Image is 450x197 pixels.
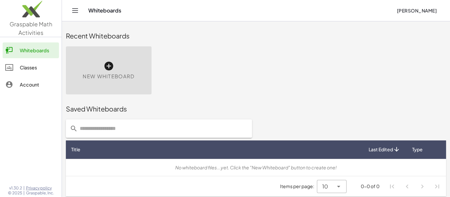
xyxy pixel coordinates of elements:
[10,20,52,36] span: Graspable Math Activities
[66,104,446,113] div: Saved Whiteboards
[385,179,445,194] nav: Pagination Navigation
[20,81,56,88] div: Account
[23,190,25,196] span: |
[9,185,22,191] span: v1.30.2
[70,125,78,133] i: prepended action
[391,5,442,16] button: [PERSON_NAME]
[70,5,80,16] button: Toggle navigation
[8,190,22,196] span: © 2025
[3,77,59,92] a: Account
[26,185,54,191] a: Privacy policy
[322,183,328,190] span: 10
[23,185,25,191] span: |
[66,31,446,40] div: Recent Whiteboards
[3,42,59,58] a: Whiteboards
[361,183,380,190] div: 0-0 of 0
[83,73,134,80] span: New Whiteboard
[412,146,423,153] span: Type
[71,146,80,153] span: Title
[369,146,393,153] span: Last Edited
[20,63,56,71] div: Classes
[26,190,54,196] span: Graspable, Inc.
[3,60,59,75] a: Classes
[280,183,317,190] span: Items per page:
[71,164,441,171] div: No whiteboard files...yet. Click the "New Whiteboard" button to create one!
[20,46,56,54] div: Whiteboards
[397,8,437,13] span: [PERSON_NAME]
